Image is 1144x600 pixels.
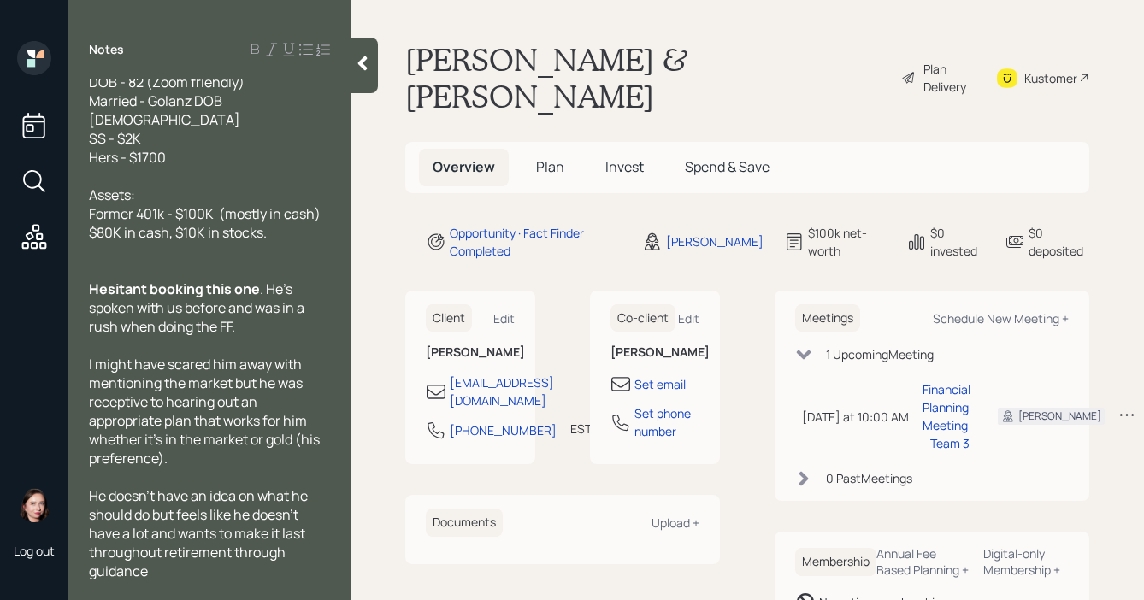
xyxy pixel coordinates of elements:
[802,408,909,426] div: [DATE] at 10:00 AM
[426,304,472,332] h6: Client
[405,41,887,115] h1: [PERSON_NAME] & [PERSON_NAME]
[89,185,321,242] span: Assets: Former 401k - $100K (mostly in cash) $80K in cash, $10K in stocks.
[450,224,622,260] div: Opportunity · Fact Finder Completed
[450,374,554,409] div: [EMAIL_ADDRESS][DOMAIN_NAME]
[930,224,984,260] div: $0 invested
[685,157,770,176] span: Spend & Save
[89,41,124,58] label: Notes
[570,420,592,438] div: EST
[634,375,686,393] div: Set email
[450,421,557,439] div: [PHONE_NUMBER]
[933,310,1069,326] div: Schedule New Meeting +
[493,310,515,326] div: Edit
[1029,224,1089,260] div: $0 deposited
[89,486,310,580] span: He doesn't have an idea on what he should do but feels like he doesn't have a lot and wants to ma...
[678,310,699,326] div: Edit
[652,515,699,531] div: Upload +
[1024,69,1077,87] div: Kustomer
[605,157,644,176] span: Invest
[983,545,1069,578] div: Digital-only Membership +
[826,345,934,363] div: 1 Upcoming Meeting
[433,157,495,176] span: Overview
[923,380,970,452] div: Financial Planning Meeting - Team 3
[426,509,503,537] h6: Documents
[795,548,876,576] h6: Membership
[610,345,699,360] h6: [PERSON_NAME]
[426,345,515,360] h6: [PERSON_NAME]
[634,404,699,440] div: Set phone number
[666,232,764,250] div: [PERSON_NAME]
[808,224,886,260] div: $100k net-worth
[826,469,912,487] div: 0 Past Meeting s
[89,279,260,298] span: Hesitant booking this one
[89,355,322,468] span: I might have scared him away with mentioning the market but he was receptive to hearing out an ap...
[1018,409,1101,424] div: [PERSON_NAME]
[89,279,307,336] span: . He's spoken with us before and was in a rush when doing the FF.
[876,545,970,578] div: Annual Fee Based Planning +
[17,488,51,522] img: aleksandra-headshot.png
[89,54,245,167] span: Basic Information: DOB - 82 (Zoom friendly) Married - Golanz DOB [DEMOGRAPHIC_DATA] SS - $2K Hers...
[923,60,975,96] div: Plan Delivery
[610,304,675,332] h6: Co-client
[536,157,564,176] span: Plan
[795,304,860,332] h6: Meetings
[14,543,55,559] div: Log out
